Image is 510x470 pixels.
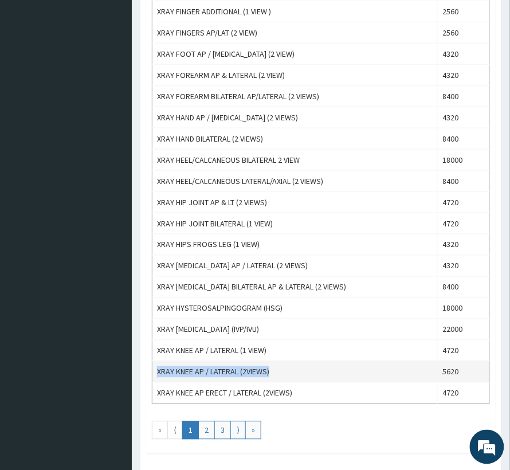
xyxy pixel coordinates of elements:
div: Chat with us now [60,64,193,79]
td: 8400 [438,128,490,149]
td: 4320 [438,255,490,276]
td: 4320 [438,107,490,128]
td: XRAY FOREARM AP & LATERAL (2 VIEW) [152,64,438,85]
a: Go to page number 2 [198,421,215,440]
td: XRAY [MEDICAL_DATA] (IVP/IVU) [152,319,438,340]
td: 8400 [438,276,490,297]
td: 4320 [438,43,490,64]
td: 18000 [438,297,490,319]
td: 4720 [438,340,490,361]
a: Go to first page [152,421,168,440]
a: Go to page number 3 [214,421,231,440]
img: d_794563401_company_1708531726252_794563401 [21,57,46,86]
td: XRAY KNEE AP ERECT / LATERAL (2VIEWS) [152,382,438,404]
td: XRAY HIP JOINT AP & LT (2 VIEWS) [152,191,438,213]
td: 8400 [438,85,490,107]
a: Go to last page [245,421,261,440]
td: XRAY HYSTEROSALPINGOGRAM (HSG) [152,297,438,319]
td: 22000 [438,319,490,340]
td: 2560 [438,22,490,43]
td: XRAY HEEL/CALCANEOUS LATERAL/AXIAL (2 VIEWS) [152,170,438,191]
div: Minimize live chat window [188,6,215,33]
td: XRAY KNEE AP / LATERAL (1 VIEW) [152,340,438,361]
td: XRAY HEEL/CALCANEOUS BILATERAL 2 VIEW [152,149,438,170]
td: 4720 [438,382,490,404]
td: 5620 [438,361,490,382]
td: XRAY HAND BILATERAL (2 VIEWS) [152,128,438,149]
td: 4320 [438,64,490,85]
td: XRAY FINGER ADDITIONAL (1 VIEW ) [152,1,438,22]
td: 4720 [438,213,490,234]
td: 4320 [438,234,490,255]
td: XRAY FOOT AP / [MEDICAL_DATA] (2 VIEW) [152,43,438,64]
td: XRAY HIPS FROGS LEG (1 VIEW) [152,234,438,255]
a: Go to page number 1 [182,421,199,440]
td: XRAY [MEDICAL_DATA] BILATERAL AP & LATERAL (2 VIEWS) [152,276,438,297]
textarea: Type your message and hit 'Enter' [6,313,218,353]
td: XRAY HAND AP / [MEDICAL_DATA] (2 VIEWS) [152,107,438,128]
span: We're online! [66,144,158,260]
td: XRAY HIP JOINT BILATERAL (1 VIEW) [152,213,438,234]
a: Go to next page [230,421,246,440]
td: XRAY [MEDICAL_DATA] AP / LATERAL (2 VIEWS) [152,255,438,276]
td: 2560 [438,1,490,22]
td: 4720 [438,191,490,213]
a: Go to previous page [167,421,183,440]
td: 8400 [438,170,490,191]
td: XRAY FINGERS AP/LAT (2 VIEW) [152,22,438,43]
td: 18000 [438,149,490,170]
td: XRAY KNEE AP / LATERAL (2VIEWS) [152,361,438,382]
td: XRAY FOREARM BILATERAL AP/LATERAL (2 VIEWS) [152,85,438,107]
